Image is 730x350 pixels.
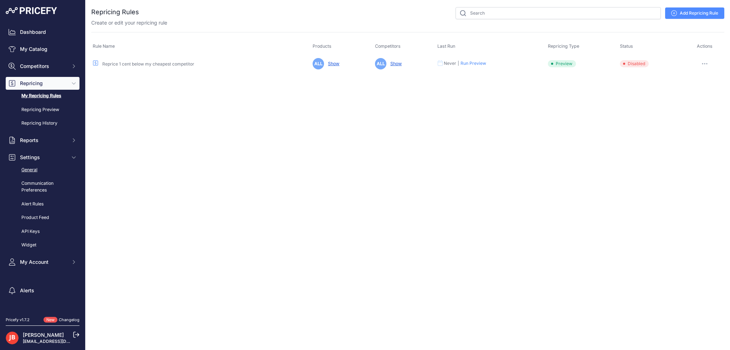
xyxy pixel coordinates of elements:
button: Repricing [6,77,79,90]
a: Add Repricing Rule [665,7,724,19]
a: My Repricing Rules [6,90,79,102]
span: Competitors [20,63,67,70]
a: Alert Rules [6,198,79,210]
h2: Repricing Rules [91,7,139,17]
a: [PERSON_NAME] [23,332,64,338]
img: Pricefy Logo [6,7,57,14]
a: [EMAIL_ADDRESS][DOMAIN_NAME] [23,339,97,344]
a: Repricing Preview [6,104,79,116]
nav: Sidebar [6,26,79,324]
a: Widget [6,239,79,251]
a: Communication Preferences [6,177,79,196]
span: ALL [313,58,324,69]
span: Actions [697,43,713,49]
span: Disabled [620,60,649,67]
span: Last Run [437,43,455,49]
a: Changelog [59,317,79,322]
div: Never [443,61,457,66]
a: Show [325,61,339,66]
a: Alerts [6,284,79,297]
a: Reprice 1 cent below my cheapest competitor [102,61,194,67]
span: Repricing [20,80,67,87]
span: New [43,317,57,323]
input: Search [456,7,661,19]
span: Repricing Type [548,43,579,49]
a: Suggest a feature [6,311,79,324]
a: General [6,164,79,176]
span: Reports [20,137,67,144]
a: Repricing History [6,117,79,130]
button: Reports [6,134,79,147]
button: My Account [6,256,79,268]
button: Competitors [6,60,79,73]
a: Show [387,61,402,66]
a: API Keys [6,225,79,238]
button: Settings [6,151,79,164]
a: My Catalog [6,43,79,56]
span: Products [313,43,331,49]
div: | [457,61,460,66]
div: Pricefy v1.7.2 [6,317,30,323]
span: Preview [548,60,576,67]
span: My Account [20,258,67,266]
span: Settings [20,154,67,161]
span: ALL [375,58,386,69]
span: Competitors [375,43,401,49]
button: Run Preview [461,61,486,66]
span: Rule Name [93,43,115,49]
span: Status [620,43,633,49]
a: Product Feed [6,211,79,224]
p: Create or edit your repricing rule [91,19,167,26]
a: Dashboard [6,26,79,38]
